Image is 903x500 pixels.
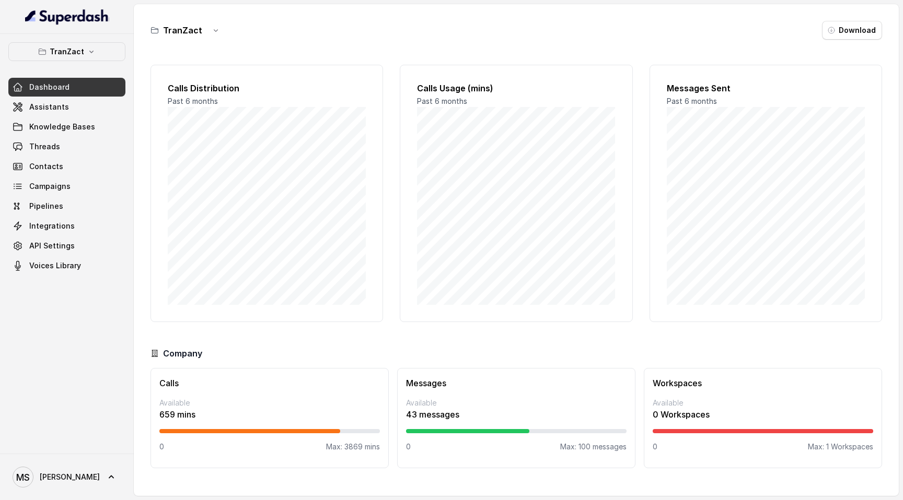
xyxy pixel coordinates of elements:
[8,137,125,156] a: Threads
[8,177,125,196] a: Campaigns
[653,408,873,421] p: 0 Workspaces
[25,8,109,25] img: light.svg
[8,197,125,216] a: Pipelines
[8,78,125,97] a: Dashboard
[8,256,125,275] a: Voices Library
[168,82,366,94] h2: Calls Distribution
[29,161,63,172] span: Contacts
[8,42,125,61] button: TranZact
[406,398,627,408] p: Available
[8,236,125,255] a: API Settings
[16,472,30,483] text: MS
[653,377,873,389] h3: Workspaces
[8,117,125,136] a: Knowledge Bases
[29,241,75,251] span: API Settings
[560,442,627,452] p: Max: 100 messages
[159,408,380,421] p: 659 mins
[29,122,95,132] span: Knowledge Bases
[8,462,125,492] a: [PERSON_NAME]
[168,97,218,105] span: Past 6 months
[653,442,657,452] p: 0
[653,398,873,408] p: Available
[667,97,717,105] span: Past 6 months
[326,442,380,452] p: Max: 3869 mins
[29,221,75,231] span: Integrations
[40,472,100,482] span: [PERSON_NAME]
[29,141,60,152] span: Threads
[8,98,125,116] a: Assistants
[417,97,467,105] span: Past 6 months
[808,442,873,452] p: Max: 1 Workspaces
[29,260,81,271] span: Voices Library
[159,377,380,389] h3: Calls
[822,21,882,40] button: Download
[29,201,63,211] span: Pipelines
[159,398,380,408] p: Available
[163,24,202,37] h3: TranZact
[50,45,84,58] p: TranZact
[406,442,411,452] p: 0
[406,408,627,421] p: 43 messages
[8,217,125,235] a: Integrations
[406,377,627,389] h3: Messages
[667,82,865,94] h2: Messages Sent
[159,442,164,452] p: 0
[8,157,125,176] a: Contacts
[163,347,202,360] h3: Company
[417,82,615,94] h2: Calls Usage (mins)
[29,102,69,112] span: Assistants
[29,82,70,92] span: Dashboard
[29,181,71,192] span: Campaigns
